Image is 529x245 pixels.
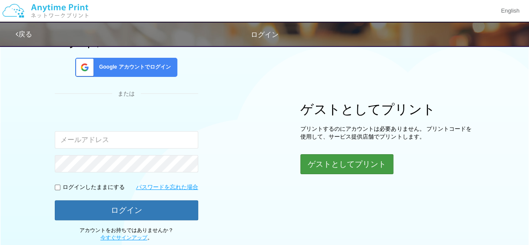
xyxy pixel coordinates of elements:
p: アカウントをお持ちではありませんか？ [55,227,198,242]
span: Google アカウントでログイン [96,63,171,71]
button: ゲストとしてプリント [300,154,393,174]
a: 今すぐサインアップ [100,235,147,241]
span: ログイン [251,31,279,38]
p: ログインしたままにする [63,183,125,192]
h1: ゲストとしてプリント [300,102,474,116]
input: メールアドレス [55,131,198,149]
span: 。 [100,235,153,241]
p: プリントするのにアカウントは必要ありません。 プリントコードを使用して、サービス提供店舗でプリントします。 [300,125,474,141]
a: 戻る [16,30,32,38]
div: または [55,90,198,98]
button: ログイン [55,200,198,220]
a: パスワードを忘れた場合 [136,183,198,192]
